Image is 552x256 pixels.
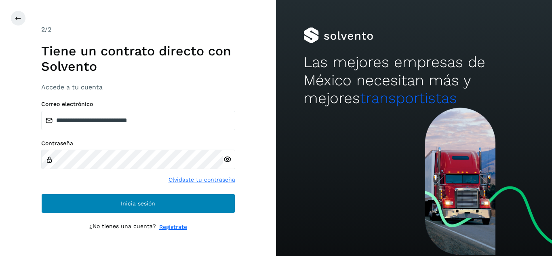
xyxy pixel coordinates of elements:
[89,223,156,231] p: ¿No tienes una cuenta?
[169,176,235,184] a: Olvidaste tu contraseña
[41,101,235,108] label: Correo electrónico
[41,194,235,213] button: Inicia sesión
[360,89,457,107] span: transportistas
[41,43,235,74] h1: Tiene un contrato directo con Solvento
[303,53,524,107] h2: Las mejores empresas de México necesitan más y mejores
[41,83,235,91] h3: Accede a tu cuenta
[41,140,235,147] label: Contraseña
[159,223,187,231] a: Regístrate
[121,201,155,206] span: Inicia sesión
[41,25,45,33] span: 2
[41,25,235,34] div: /2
